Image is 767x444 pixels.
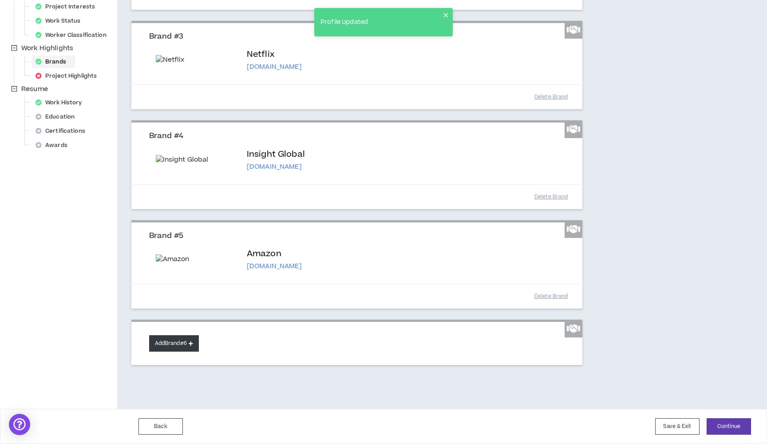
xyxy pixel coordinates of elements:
[156,55,236,65] img: Netflix
[11,86,17,92] span: minus-square
[138,418,183,435] button: Back
[247,148,305,161] p: Insight Global
[149,32,571,42] h3: Brand #3
[247,262,302,271] p: [DOMAIN_NAME]
[32,15,89,27] div: Work Status
[21,84,48,94] span: Resume
[156,254,236,264] img: Amazon
[247,48,302,61] p: Netflix
[149,231,571,241] h3: Brand #5
[32,0,104,13] div: Project Interests
[247,63,302,71] p: [DOMAIN_NAME]
[32,96,91,109] div: Work History
[32,70,106,82] div: Project Highlights
[32,55,75,68] div: Brands
[247,248,302,260] p: Amazon
[32,139,76,151] div: Awards
[443,12,449,19] button: close
[149,335,199,352] button: AddBrand#6
[9,414,30,435] div: Open Intercom Messenger
[20,43,75,54] span: Work Highlights
[32,111,83,123] div: Education
[149,131,571,141] h3: Brand #4
[21,44,73,53] span: Work Highlights
[529,289,573,304] button: Delete Brand
[655,418,700,435] button: Save & Exit
[707,418,751,435] button: Continue
[32,29,115,41] div: Worker Classification
[529,89,573,105] button: Delete Brand
[247,163,305,171] p: [DOMAIN_NAME]
[529,189,573,205] button: Delete Brand
[20,84,50,95] span: Resume
[32,125,94,137] div: Certifications
[318,15,443,30] div: Profile Updated
[156,155,236,165] img: Insight Global
[11,45,17,51] span: minus-square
